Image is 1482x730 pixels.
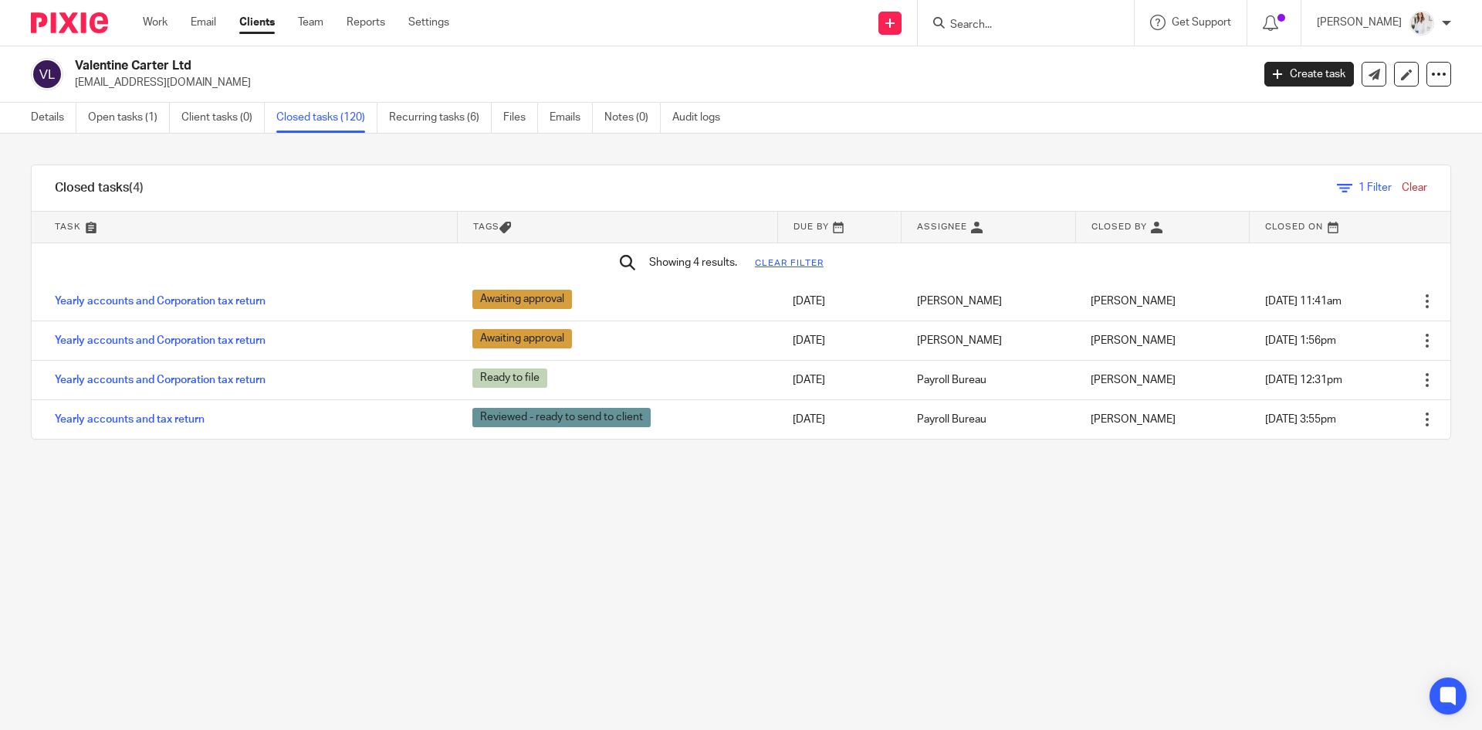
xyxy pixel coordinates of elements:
a: Yearly accounts and Corporation tax return [55,375,266,385]
span: [DATE] 11:41am [1265,296,1342,307]
a: Clear filter [755,259,824,267]
span: [DATE] 12:31pm [1265,375,1342,385]
a: Emails [550,103,593,133]
td: Payroll Bureau [902,360,1075,399]
a: Clear [1402,182,1427,193]
span: [DATE] 3:55pm [1265,414,1336,425]
img: svg%3E [31,58,63,90]
span: [PERSON_NAME] [1091,296,1176,307]
span: (4) [129,182,144,194]
a: Closed tasks (120) [276,103,377,133]
p: [EMAIL_ADDRESS][DOMAIN_NAME] [75,75,1241,90]
a: Audit logs [672,103,732,133]
a: Client tasks (0) [181,103,265,133]
a: Details [31,103,76,133]
td: [DATE] [777,282,902,321]
img: Pixie [31,12,108,33]
span: Awaiting approval [472,329,572,348]
a: Files [503,103,538,133]
span: Awaiting approval [472,290,572,309]
a: Clients [239,15,275,30]
p: [PERSON_NAME] [1317,15,1402,30]
h1: Closed tasks [55,180,144,196]
a: Email [191,15,216,30]
span: Filter [1358,182,1392,193]
td: Payroll Bureau [902,399,1075,439]
input: Search [949,19,1088,32]
span: [DATE] 1:56pm [1265,335,1336,346]
a: Work [143,15,167,30]
span: Get Support [1172,17,1231,28]
td: [PERSON_NAME] [902,282,1075,321]
td: [PERSON_NAME] [902,321,1075,360]
span: [PERSON_NAME] [1091,414,1176,425]
a: Reports [347,15,385,30]
td: [DATE] [777,321,902,360]
a: Create task [1264,62,1354,87]
span: 1 [1358,182,1365,193]
a: Notes (0) [604,103,661,133]
span: [PERSON_NAME] [1091,375,1176,385]
a: Recurring tasks (6) [389,103,492,133]
th: Tags [457,212,777,243]
a: Settings [408,15,449,30]
a: Yearly accounts and tax return [55,414,205,425]
td: [DATE] [777,360,902,399]
a: Yearly accounts and Corporation tax return [55,296,266,307]
a: Open tasks (1) [88,103,170,133]
td: [DATE] [777,399,902,439]
span: Reviewed - ready to send to client [472,408,651,427]
a: Yearly accounts and Corporation tax return [55,335,266,346]
img: Daisy.JPG [1409,11,1434,36]
span: Ready to file [472,368,547,388]
a: Team [298,15,323,30]
span: [PERSON_NAME] [1091,335,1176,346]
span: Showing 4 results. [649,257,737,268]
h2: Valentine Carter Ltd [75,58,1008,74]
